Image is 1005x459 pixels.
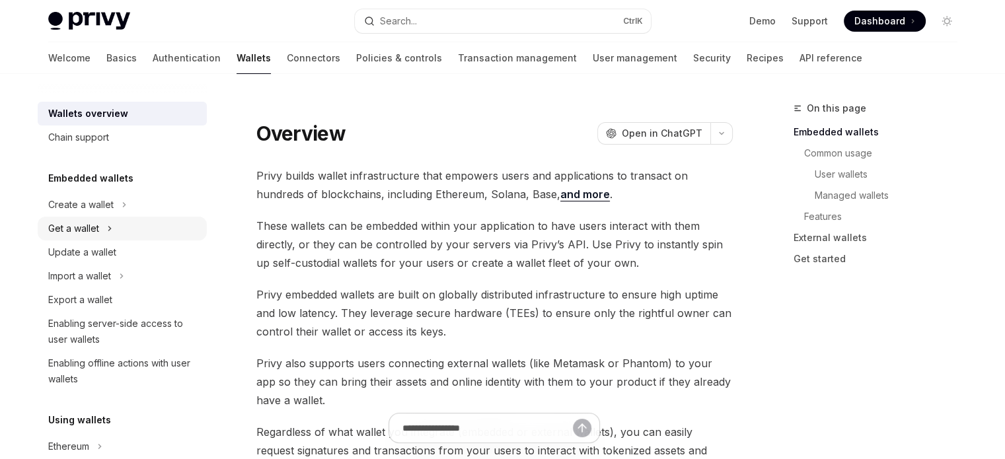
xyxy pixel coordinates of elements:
a: Export a wallet [38,288,207,312]
span: Privy builds wallet infrastructure that empowers users and applications to transact on hundreds o... [256,166,733,203]
a: Basics [106,42,137,74]
button: Ethereum [38,435,207,458]
a: Managed wallets [794,185,968,206]
a: Wallets overview [38,102,207,125]
a: Features [794,206,968,227]
a: Update a wallet [38,240,207,264]
input: Ask a question... [402,413,573,442]
span: Ctrl K [623,16,643,26]
div: Chain support [48,129,109,145]
span: These wallets can be embedded within your application to have users interact with them directly, ... [256,217,733,272]
button: Send message [573,419,591,437]
div: Export a wallet [48,292,112,308]
div: Enabling server-side access to user wallets [48,316,199,347]
a: Embedded wallets [794,122,968,143]
a: Chain support [38,125,207,149]
a: Enabling offline actions with user wallets [38,351,207,391]
a: User management [593,42,677,74]
a: Connectors [287,42,340,74]
div: Enabling offline actions with user wallets [48,355,199,387]
span: Privy embedded wallets are built on globally distributed infrastructure to ensure high uptime and... [256,285,733,341]
a: Dashboard [844,11,926,32]
a: Authentication [153,42,221,74]
button: Search...CtrlK [355,9,651,33]
a: Policies & controls [356,42,442,74]
a: API reference [800,42,862,74]
button: Create a wallet [38,193,207,217]
a: Common usage [794,143,968,164]
button: Toggle dark mode [936,11,957,32]
a: Demo [749,15,776,28]
a: Get started [794,248,968,269]
button: Get a wallet [38,217,207,240]
span: Open in ChatGPT [622,127,702,140]
a: External wallets [794,227,968,248]
span: Privy also supports users connecting external wallets (like Metamask or Phantom) to your app so t... [256,354,733,409]
img: light logo [48,12,130,30]
button: Open in ChatGPT [597,122,710,145]
div: Wallets overview [48,106,128,122]
a: Transaction management [458,42,577,74]
a: Enabling server-side access to user wallets [38,312,207,351]
div: Import a wallet [48,268,111,284]
a: Recipes [747,42,784,74]
div: Search... [380,13,417,29]
span: On this page [807,100,866,116]
span: Dashboard [854,15,905,28]
a: Welcome [48,42,91,74]
div: Create a wallet [48,197,114,213]
h5: Using wallets [48,412,111,428]
h5: Embedded wallets [48,170,133,186]
a: Support [792,15,828,28]
button: Import a wallet [38,264,207,288]
a: Security [693,42,731,74]
h1: Overview [256,122,346,145]
div: Ethereum [48,439,89,454]
a: Wallets [237,42,271,74]
div: Get a wallet [48,221,99,236]
a: User wallets [794,164,968,185]
div: Update a wallet [48,244,116,260]
a: and more [560,188,610,201]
